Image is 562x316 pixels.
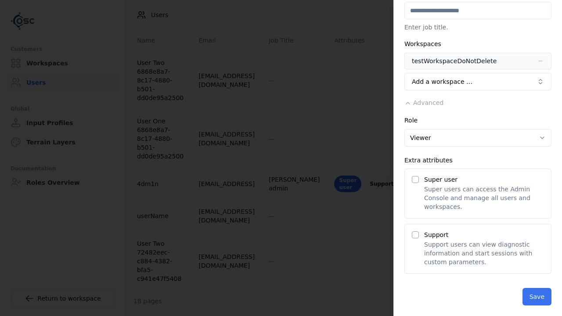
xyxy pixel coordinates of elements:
[522,288,551,305] button: Save
[404,98,443,107] button: Advanced
[413,99,443,106] span: Advanced
[424,231,448,238] label: Support
[404,40,441,47] label: Workspaces
[424,185,544,211] p: Super users can access the Admin Console and manage all users and workspaces.
[404,23,551,32] p: Enter job title.
[404,117,418,124] label: Role
[412,57,497,65] div: testWorkspaceDoNotDelete
[424,240,544,266] p: Support users can view diagnostic information and start sessions with custom parameters.
[412,77,472,86] span: Add a workspace …
[404,157,551,163] div: Extra attributes
[424,176,458,183] label: Super user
